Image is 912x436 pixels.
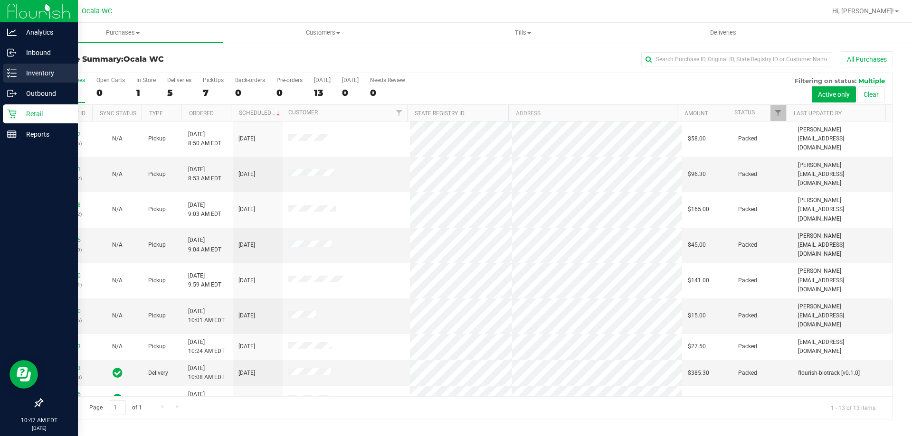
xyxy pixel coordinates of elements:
[203,87,224,98] div: 7
[238,205,255,214] span: [DATE]
[823,400,883,415] span: 1 - 13 of 13 items
[112,277,123,284] span: Not Applicable
[96,77,125,83] div: Open Carts
[415,110,465,117] a: State Registry ID
[148,276,166,285] span: Pickup
[238,395,255,404] span: [DATE]
[17,67,74,79] p: Inventory
[770,105,786,121] a: Filter
[238,311,255,320] span: [DATE]
[314,77,331,83] div: [DATE]
[112,170,123,179] button: N/A
[112,241,123,248] span: Not Applicable
[4,425,74,432] p: [DATE]
[832,7,894,15] span: Hi, [PERSON_NAME]!
[189,110,214,117] a: Ordered
[54,365,81,371] a: 11798793
[858,77,885,84] span: Multiple
[123,55,164,64] span: Ocala WC
[798,196,887,223] span: [PERSON_NAME][EMAIL_ADDRESS][DOMAIN_NAME]
[7,68,17,78] inline-svg: Inventory
[314,87,331,98] div: 13
[688,170,706,179] span: $96.30
[235,87,265,98] div: 0
[148,170,166,179] span: Pickup
[113,392,123,406] span: In Sync
[238,276,255,285] span: [DATE]
[223,23,423,43] a: Customers
[148,311,166,320] span: Pickup
[148,395,168,404] span: Delivery
[391,105,407,121] a: Filter
[812,86,856,102] button: Active only
[738,205,757,214] span: Packed
[7,89,17,98] inline-svg: Outbound
[82,7,112,15] span: Ocala WC
[697,28,749,37] span: Deliveries
[688,205,709,214] span: $165.00
[54,272,81,279] a: 11821650
[17,108,74,120] p: Retail
[188,236,221,254] span: [DATE] 9:04 AM EDT
[798,395,860,404] span: flourish-biotrack [v0.1.0]
[798,161,887,188] span: [PERSON_NAME][EMAIL_ADDRESS][DOMAIN_NAME]
[112,312,123,319] span: Not Applicable
[81,400,150,415] span: Page of 1
[96,87,125,98] div: 0
[798,338,887,356] span: [EMAIL_ADDRESS][DOMAIN_NAME]
[238,170,255,179] span: [DATE]
[738,134,757,143] span: Packed
[688,311,706,320] span: $15.00
[508,105,677,121] th: Address
[688,241,706,250] span: $45.00
[276,77,303,83] div: Pre-orders
[4,416,74,425] p: 10:47 AM EDT
[188,390,225,408] span: [DATE] 11:23 AM EDT
[112,311,123,320] button: N/A
[7,130,17,139] inline-svg: Reports
[112,241,123,250] button: N/A
[188,130,221,148] span: [DATE] 8:50 AM EDT
[112,343,123,350] span: Not Applicable
[688,395,709,404] span: $125.00
[798,125,887,153] span: [PERSON_NAME][EMAIL_ADDRESS][DOMAIN_NAME]
[23,28,223,37] span: Purchases
[738,241,757,250] span: Packed
[54,202,81,208] a: 11821388
[112,135,123,142] span: Not Applicable
[423,28,622,37] span: Tills
[798,302,887,330] span: [PERSON_NAME][EMAIL_ADDRESS][DOMAIN_NAME]
[342,87,359,98] div: 0
[113,366,123,380] span: In Sync
[148,134,166,143] span: Pickup
[42,55,325,64] h3: Purchase Summary:
[798,369,860,378] span: flourish-biotrack [v0.1.0]
[7,48,17,57] inline-svg: Inbound
[112,206,123,213] span: Not Applicable
[188,165,221,183] span: [DATE] 8:53 AM EDT
[738,369,757,378] span: Packed
[54,237,81,243] a: 11821415
[112,205,123,214] button: N/A
[203,77,224,83] div: PickUps
[738,170,757,179] span: Packed
[688,369,709,378] span: $385.30
[112,134,123,143] button: N/A
[136,77,156,83] div: In Store
[423,23,623,43] a: Tills
[738,395,757,404] span: Packed
[188,201,221,219] span: [DATE] 9:03 AM EDT
[188,338,225,356] span: [DATE] 10:24 AM EDT
[188,307,225,325] span: [DATE] 10:01 AM EDT
[149,110,163,117] a: Type
[276,87,303,98] div: 0
[112,276,123,285] button: N/A
[112,342,123,351] button: N/A
[7,28,17,37] inline-svg: Analytics
[23,23,223,43] a: Purchases
[738,342,757,351] span: Packed
[684,110,708,117] a: Amount
[798,267,887,294] span: [PERSON_NAME][EMAIL_ADDRESS][DOMAIN_NAME]
[109,400,126,415] input: 1
[794,110,842,117] a: Last Updated By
